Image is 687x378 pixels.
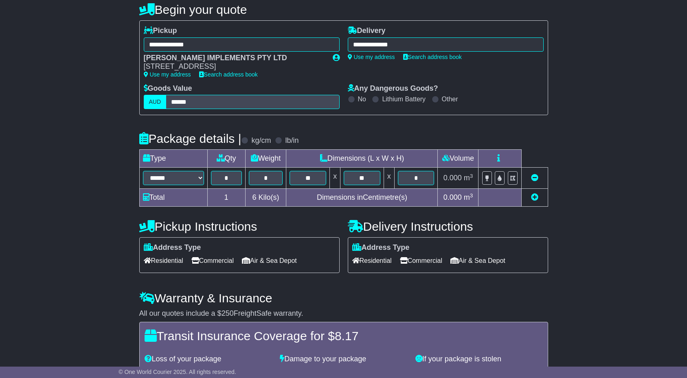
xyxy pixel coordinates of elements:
[531,193,538,201] a: Add new item
[400,254,442,267] span: Commercial
[222,309,234,317] span: 250
[286,189,438,207] td: Dimensions in Centimetre(s)
[245,150,286,168] td: Weight
[382,95,426,103] label: Lithium Battery
[144,26,177,35] label: Pickup
[335,329,358,343] span: 8.17
[144,243,201,252] label: Address Type
[276,355,411,364] div: Damage to your package
[352,254,392,267] span: Residential
[443,174,462,182] span: 0.000
[139,150,207,168] td: Type
[443,193,462,201] span: 0.000
[348,54,395,60] a: Use my address
[450,254,505,267] span: Air & Sea Depot
[191,254,234,267] span: Commercial
[245,189,286,207] td: Kilo(s)
[411,355,547,364] div: If your package is stolen
[438,150,478,168] td: Volume
[144,254,183,267] span: Residential
[207,150,245,168] td: Qty
[470,173,473,179] sup: 3
[531,174,538,182] a: Remove this item
[139,132,241,145] h4: Package details |
[442,95,458,103] label: Other
[144,54,325,63] div: [PERSON_NAME] IMPLEMENTS PTY LTD
[144,71,191,78] a: Use my address
[139,220,340,233] h4: Pickup Instructions
[330,168,340,189] td: x
[145,329,543,343] h4: Transit Insurance Coverage for $
[144,84,192,93] label: Goods Value
[470,192,473,199] sup: 3
[119,369,236,375] span: © One World Courier 2025. All rights reserved.
[286,150,438,168] td: Dimensions (L x W x H)
[252,193,256,201] span: 6
[348,220,548,233] h4: Delivery Instructions
[207,189,245,207] td: 1
[139,189,207,207] td: Total
[140,355,276,364] div: Loss of your package
[144,95,167,109] label: AUD
[139,309,548,318] div: All our quotes include a $ FreightSafe warranty.
[358,95,366,103] label: No
[144,62,325,71] div: [STREET_ADDRESS]
[348,84,438,93] label: Any Dangerous Goods?
[403,54,462,60] a: Search address book
[139,291,548,305] h4: Warranty & Insurance
[199,71,258,78] a: Search address book
[251,136,271,145] label: kg/cm
[348,26,386,35] label: Delivery
[352,243,410,252] label: Address Type
[285,136,299,145] label: lb/in
[464,193,473,201] span: m
[384,168,394,189] td: x
[464,174,473,182] span: m
[242,254,297,267] span: Air & Sea Depot
[139,3,548,16] h4: Begin your quote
